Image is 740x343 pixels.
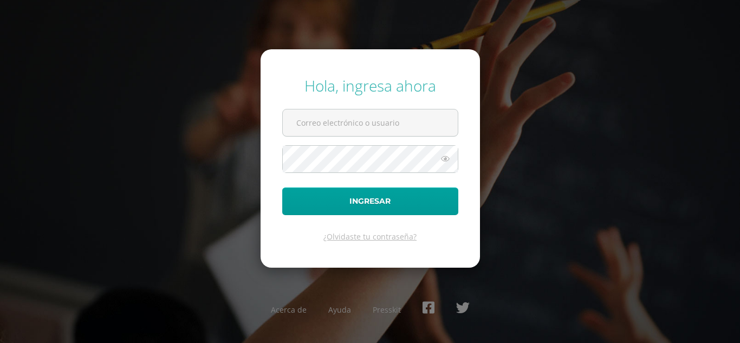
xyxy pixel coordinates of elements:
[271,305,307,315] a: Acerca de
[282,187,458,215] button: Ingresar
[328,305,351,315] a: Ayuda
[323,231,417,242] a: ¿Olvidaste tu contraseña?
[283,109,458,136] input: Correo electrónico o usuario
[373,305,401,315] a: Presskit
[282,75,458,96] div: Hola, ingresa ahora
